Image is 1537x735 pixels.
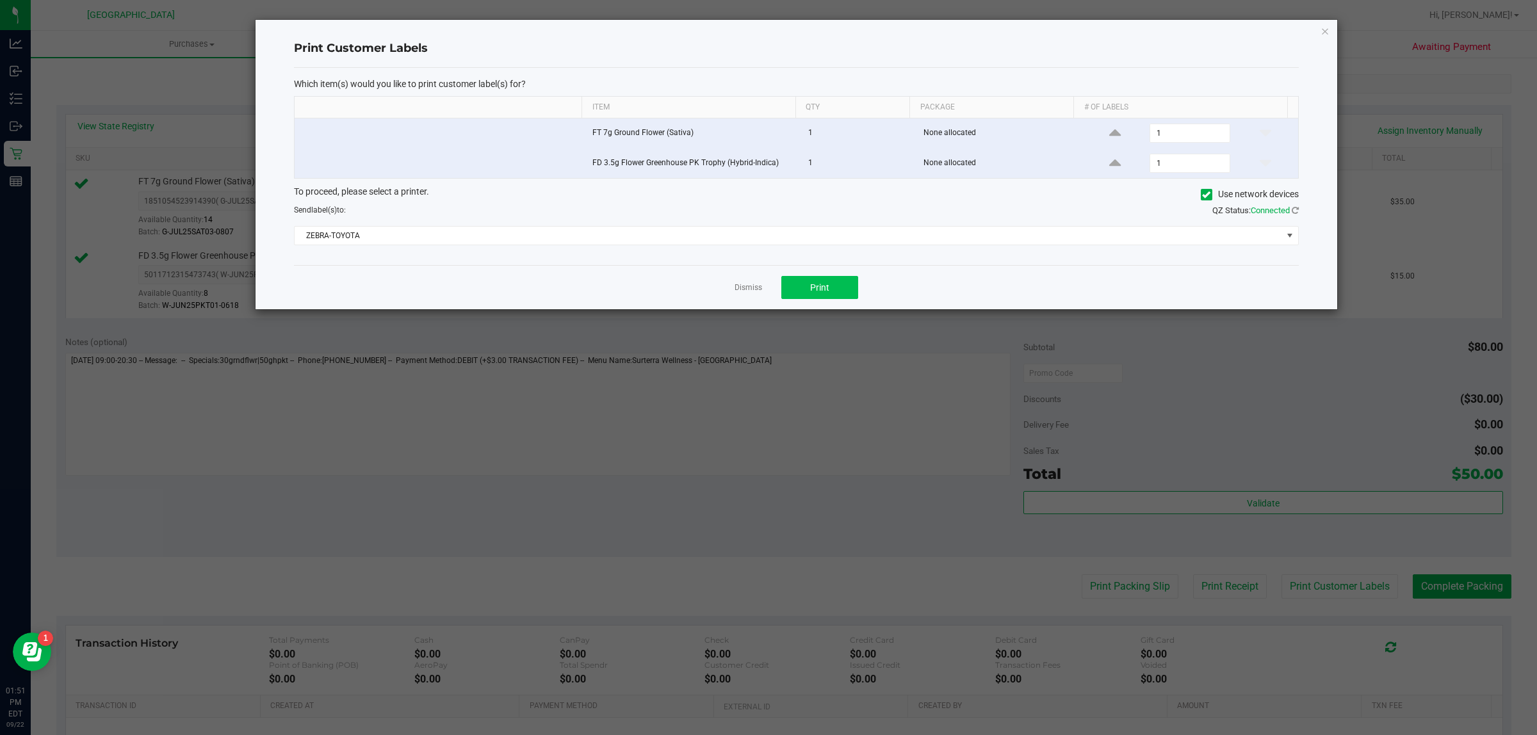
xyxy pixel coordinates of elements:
[38,631,53,646] iframe: Resource center unread badge
[916,118,1082,149] td: None allocated
[795,97,910,118] th: Qty
[909,97,1073,118] th: Package
[284,185,1308,204] div: To proceed, please select a printer.
[1073,97,1287,118] th: # of labels
[801,149,916,178] td: 1
[13,633,51,671] iframe: Resource center
[916,149,1082,178] td: None allocated
[581,97,795,118] th: Item
[294,206,346,214] span: Send to:
[735,282,762,293] a: Dismiss
[585,118,801,149] td: FT 7g Ground Flower (Sativa)
[1212,206,1299,215] span: QZ Status:
[585,149,801,178] td: FD 3.5g Flower Greenhouse PK Trophy (Hybrid-Indica)
[294,78,1299,90] p: Which item(s) would you like to print customer label(s) for?
[781,276,858,299] button: Print
[295,227,1282,245] span: ZEBRA-TOYOTA
[810,282,829,293] span: Print
[311,206,337,214] span: label(s)
[294,40,1299,57] h4: Print Customer Labels
[801,118,916,149] td: 1
[1201,188,1299,201] label: Use network devices
[1251,206,1290,215] span: Connected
